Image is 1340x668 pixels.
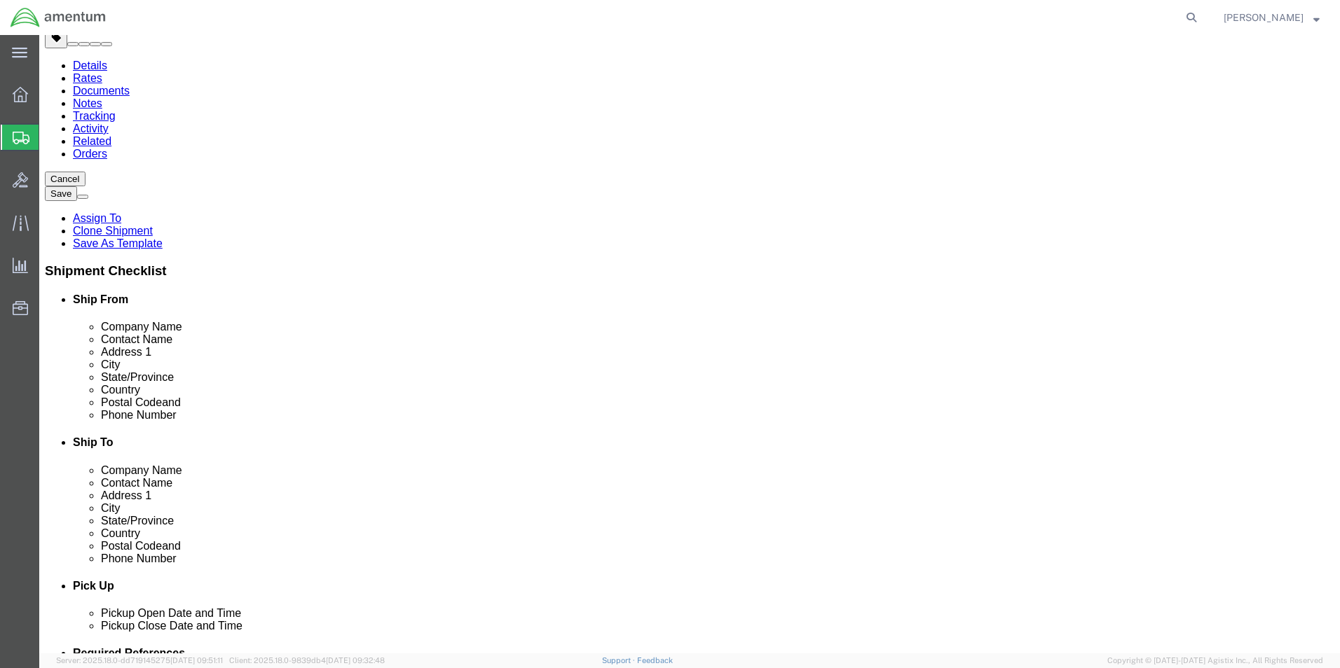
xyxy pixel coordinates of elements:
[1223,9,1320,26] button: [PERSON_NAME]
[1107,655,1323,667] span: Copyright © [DATE]-[DATE] Agistix Inc., All Rights Reserved
[637,656,673,664] a: Feedback
[10,7,107,28] img: logo
[39,35,1340,653] iframe: FS Legacy Container
[56,656,223,664] span: Server: 2025.18.0-dd719145275
[1224,10,1304,25] span: Luis Bustamante
[170,656,223,664] span: [DATE] 09:51:11
[602,656,637,664] a: Support
[326,656,385,664] span: [DATE] 09:32:48
[229,656,385,664] span: Client: 2025.18.0-9839db4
